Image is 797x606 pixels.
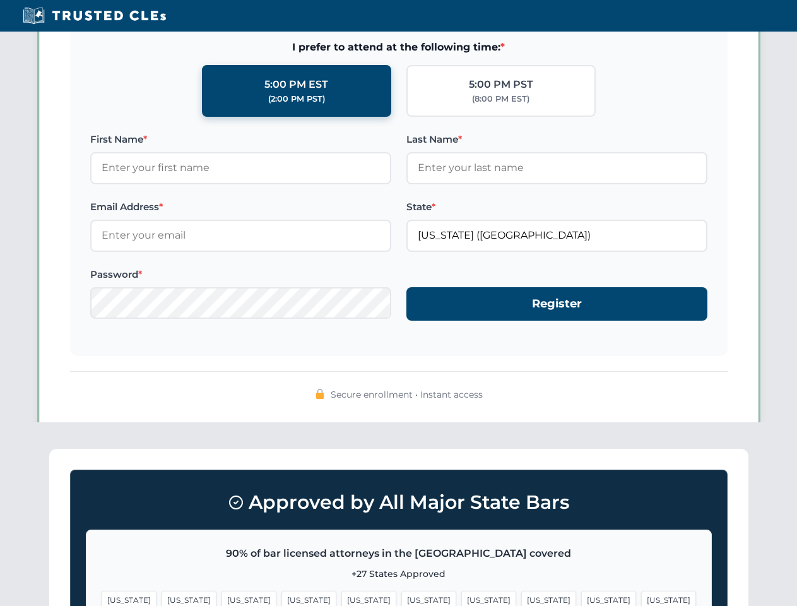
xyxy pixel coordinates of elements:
[469,76,533,93] div: 5:00 PM PST
[86,485,712,520] h3: Approved by All Major State Bars
[90,199,391,215] label: Email Address
[102,545,696,562] p: 90% of bar licensed attorneys in the [GEOGRAPHIC_DATA] covered
[472,93,529,105] div: (8:00 PM EST)
[90,220,391,251] input: Enter your email
[264,76,328,93] div: 5:00 PM EST
[406,199,707,215] label: State
[315,389,325,399] img: 🔒
[90,132,391,147] label: First Name
[90,39,707,56] span: I prefer to attend at the following time:
[102,567,696,581] p: +27 States Approved
[406,132,707,147] label: Last Name
[19,6,170,25] img: Trusted CLEs
[406,152,707,184] input: Enter your last name
[268,93,325,105] div: (2:00 PM PST)
[406,287,707,321] button: Register
[331,388,483,401] span: Secure enrollment • Instant access
[90,267,391,282] label: Password
[406,220,707,251] input: Florida (FL)
[90,152,391,184] input: Enter your first name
